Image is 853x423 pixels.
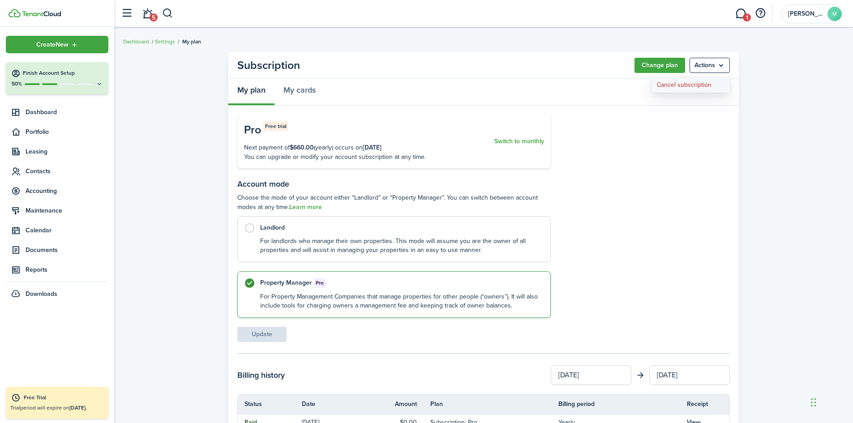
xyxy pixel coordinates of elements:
h3: Billing history [237,371,542,379]
th: Status [238,399,302,409]
button: Open sidebar [118,5,135,22]
button: Change plan [634,58,685,73]
span: Accounting [26,186,108,196]
a: Dashboard [123,38,149,46]
img: TenantCloud [22,11,61,17]
button: Open menu [690,58,730,73]
span: Free trial [265,122,287,130]
span: Property Manager [260,278,326,288]
span: My plan [182,38,201,46]
control-radio-card-title: Landlord [260,223,285,232]
p: Next payment of (yearly) occurs on [244,143,490,152]
span: Leasing [26,147,108,156]
button: Finish Account Setup50% [6,62,108,94]
span: Downloads [26,289,57,299]
p: 50% [11,80,22,88]
a: Free TrialTrialperiod will expire on[DATE]. [6,387,108,419]
b: [DATE]. [69,404,87,412]
span: Marcel [788,11,824,17]
a: My cards [274,79,325,106]
settings-fieldset-title: Account mode [237,179,551,188]
span: Pro [316,279,324,287]
span: Reports [26,265,108,274]
span: Calendar [26,226,108,235]
div: Drag [811,389,816,416]
span: Maintenance [26,206,108,215]
p: You can upgrade or modify your account subscription at any time. [244,152,490,162]
button: Cancel subscription [652,77,730,93]
settings-fieldset-description: Choose the mode of your account either “Landlord” or “Property Manager”. You can switch between a... [237,193,551,212]
a: Learn more [289,204,322,211]
span: Contacts [26,167,108,176]
p: For landlords who manage their own properties. This mode will assume you are the owner of all pro... [260,237,541,255]
span: Dashboard [26,107,108,117]
div: Free Trial [24,393,104,402]
p: For Property Management Companies that manage properties for other people (“owners”). It will als... [260,292,541,311]
b: $660.00 [290,143,314,152]
a: Notifications [139,2,156,25]
a: Messaging [732,2,749,25]
th: Plan [430,399,559,409]
th: Billing period [558,399,687,409]
span: Documents [26,245,108,255]
a: Settings [155,38,175,46]
span: 5 [150,13,158,21]
a: Dashboard [6,103,108,121]
button: Search [162,6,173,21]
panel-main-title: Subscription [237,57,300,74]
span: 1 [743,13,751,21]
th: Amount [395,399,430,409]
iframe: Chat Widget [808,380,853,423]
b: [DATE] [363,143,381,152]
span: period will expire on [20,404,87,412]
th: Receipt [687,399,729,409]
h4: Finish Account Setup [23,69,103,77]
p: Trial [10,404,104,412]
img: TenantCloud [9,9,21,17]
span: Portfolio [26,127,108,137]
button: Open menu [6,36,108,53]
span: Create New [36,42,69,48]
button: Switch to monthly [494,121,544,162]
button: Open resource center [753,6,768,21]
menu-btn: Actions [690,58,730,73]
h2: Pro [244,121,261,138]
a: Reports [6,261,108,278]
avatar-text: M [827,7,842,21]
th: Date [302,399,366,409]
